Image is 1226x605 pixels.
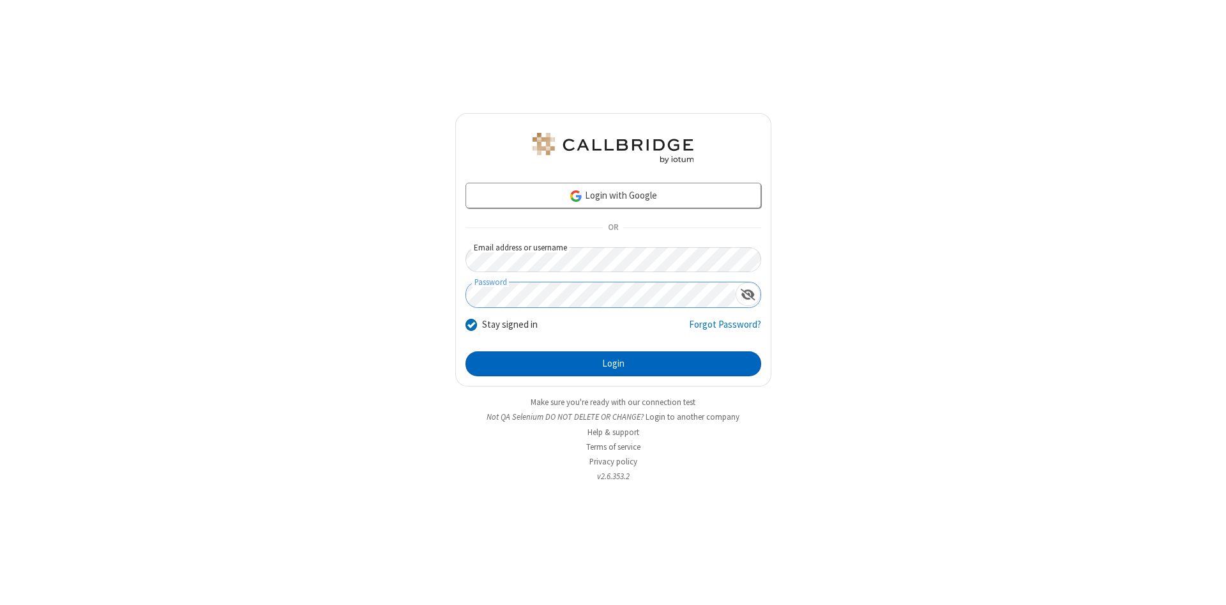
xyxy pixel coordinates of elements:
img: QA Selenium DO NOT DELETE OR CHANGE [530,133,696,164]
a: Help & support [587,427,639,438]
li: Not QA Selenium DO NOT DELETE OR CHANGE? [455,411,771,423]
a: Forgot Password? [689,318,761,342]
a: Privacy policy [589,456,637,467]
a: Login with Google [465,183,761,208]
button: Login to another company [646,411,739,423]
span: OR [603,219,623,237]
input: Password [466,282,736,307]
a: Terms of service [586,441,640,452]
iframe: Chat [1194,572,1216,596]
button: Login [465,351,761,377]
a: Make sure you're ready with our connection test [531,397,695,408]
input: Email address or username [465,247,761,272]
li: v2.6.353.2 [455,470,771,482]
img: google-icon.png [569,189,583,203]
label: Stay signed in [482,318,538,332]
div: Show password [736,282,761,306]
